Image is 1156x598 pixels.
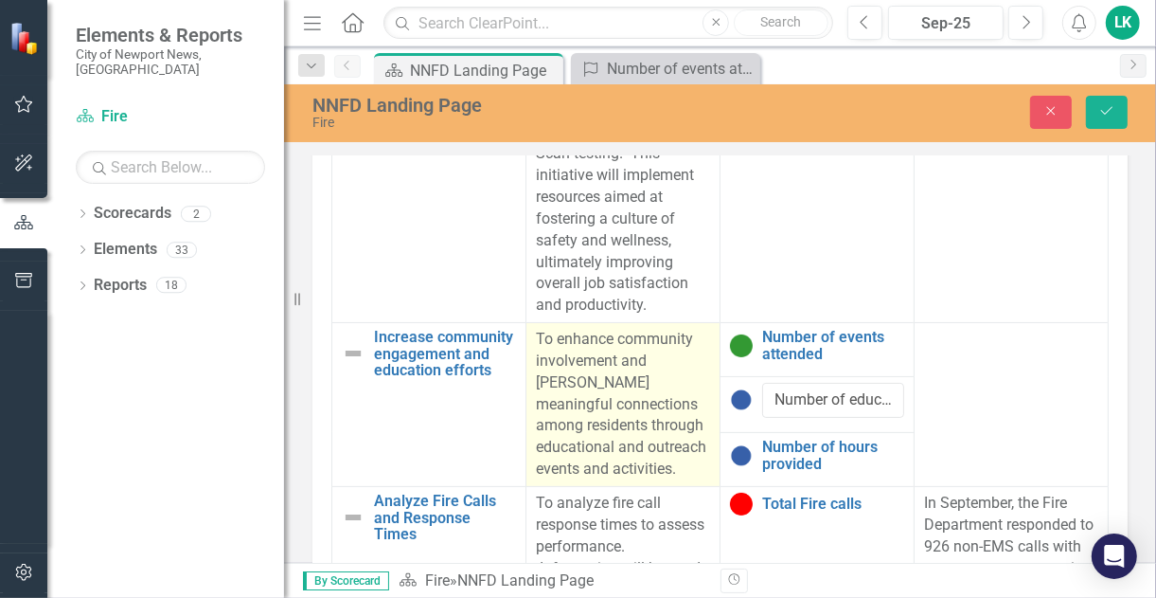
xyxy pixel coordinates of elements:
[9,22,43,55] img: ClearPoint Strategy
[76,106,265,128] a: Fire
[76,151,265,184] input: Search Below...
[730,493,753,516] img: Below Target
[312,116,755,130] div: Fire
[762,496,904,513] a: Total Fire calls
[94,275,147,297] a: Reports
[342,342,365,365] img: Not Defined
[94,239,157,261] a: Elements
[734,9,828,36] button: Search
[167,242,197,258] div: 33
[730,335,753,357] img: On Target
[312,95,755,116] div: NNFD Landing Page
[94,203,171,225] a: Scorecards
[762,383,904,418] input: Name
[383,7,833,40] input: Search ClearPoint...
[425,571,450,589] a: Fire
[762,439,904,472] a: Number of hours provided
[399,571,706,592] div: »
[181,206,211,222] div: 2
[410,59,559,82] div: NNFD Landing Page
[576,57,756,81] a: Number of events attended
[1092,534,1137,579] div: Open Intercom Messenger
[374,329,516,379] a: Increase community engagement and education efforts
[730,444,753,467] img: No Information
[888,6,1004,40] button: Sep-25
[607,57,756,81] div: Number of events attended
[303,571,389,590] span: By Scorecard
[76,24,265,46] span: Elements & Reports
[342,506,365,529] img: Not Defined
[730,389,753,411] img: No Information
[895,12,997,35] div: Sep-25
[536,329,710,480] p: To enhance community involvement and [PERSON_NAME] meaningful connections among residents through...
[76,46,265,78] small: City of Newport News, [GEOGRAPHIC_DATA]
[374,493,516,543] a: Analyze Fire Calls and Response Times
[762,329,904,362] a: Number of events attended
[1106,6,1140,40] button: LK
[761,14,802,29] span: Search
[457,571,594,589] div: NNFD Landing Page
[156,278,187,294] div: 18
